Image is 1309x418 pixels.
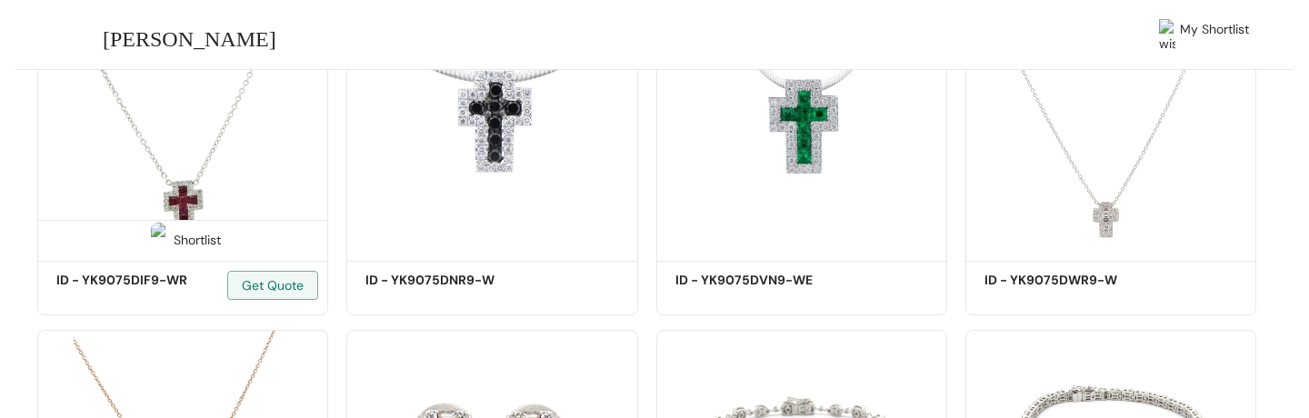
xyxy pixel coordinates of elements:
[984,271,1139,290] h5: ID - YK9075DWR9-W
[37,7,96,66] img: Buyer Portal
[346,36,637,256] img: 21e10965-f579-4dbf-bd50-bd6f306be5de
[675,271,830,290] h5: ID - YK9075DVN9-WE
[103,23,276,57] span: [PERSON_NAME]
[656,36,947,256] img: c10d2db3-a819-4e56-97f8-0b138d7d8e8d
[151,223,168,257] img: Shortlist
[965,36,1256,256] img: de7ef330-28bf-4d45-bb4b-1911dcaaac5d
[37,36,328,256] img: 400279cf-1d78-4e05-911a-ecc499e46831
[365,271,520,290] h5: ID - YK9075DNR9-W
[242,275,304,295] span: Get Quote
[1159,19,1175,54] img: wishlist
[227,271,318,300] button: Get Quote
[1180,19,1249,54] span: My Shortlist
[145,230,221,247] div: Shortlist
[56,271,211,290] h5: ID - YK9075DIF9-WR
